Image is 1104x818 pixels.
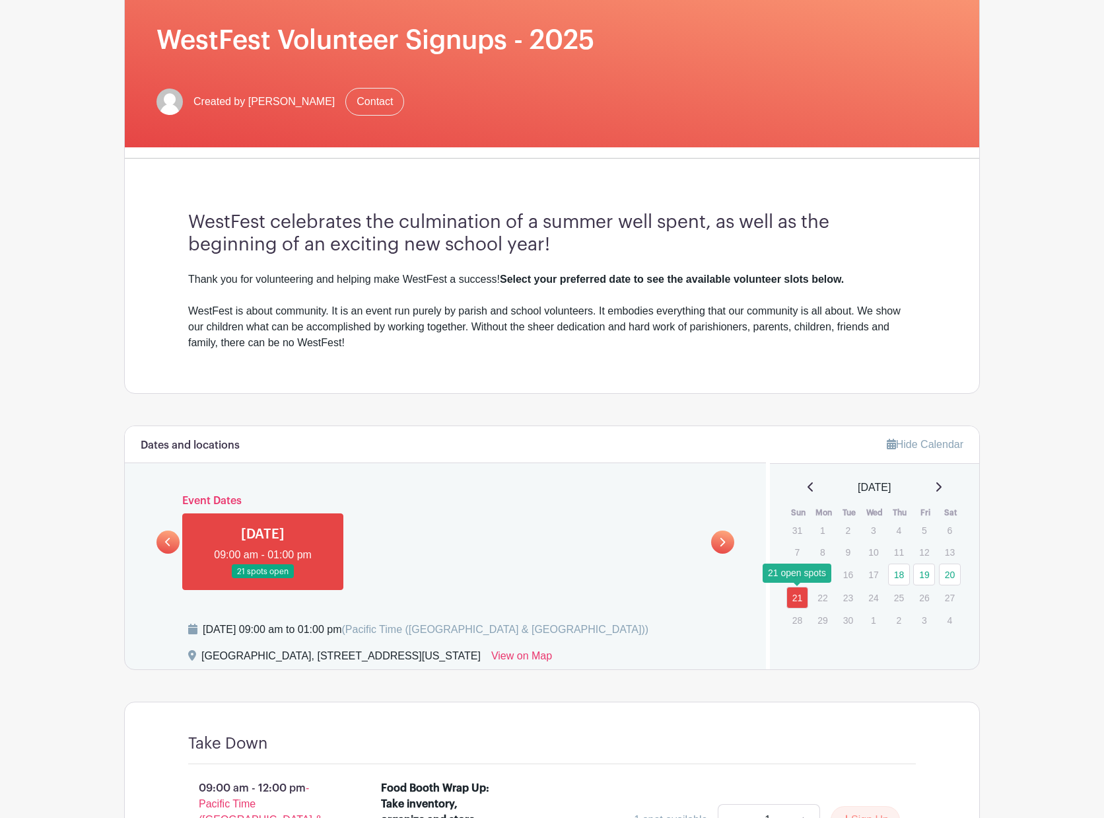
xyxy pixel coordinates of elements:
span: Created by [PERSON_NAME] [193,94,335,110]
p: 25 [888,587,910,608]
a: Contact [345,88,404,116]
div: [DATE] 09:00 am to 01:00 pm [203,622,648,638]
p: 6 [939,520,961,540]
p: 16 [837,564,859,585]
p: 13 [939,542,961,562]
h4: Take Down [188,734,267,753]
div: 21 open spots [763,564,831,583]
th: Fri [913,506,938,519]
p: 31 [786,520,808,540]
div: WestFest is about community. It is an event run purely by parish and school volunteers. It embodi... [188,303,916,351]
p: 24 [862,587,884,608]
h6: Dates and locations [141,439,240,452]
th: Sun [786,506,811,519]
p: 5 [913,520,935,540]
a: Hide Calendar [887,439,963,450]
p: 4 [888,520,910,540]
span: (Pacific Time ([GEOGRAPHIC_DATA] & [GEOGRAPHIC_DATA])) [341,624,648,635]
a: 18 [888,564,910,585]
p: 1 [862,610,884,630]
div: Thank you for volunteering and helping make WestFest a success! [188,272,916,287]
p: 27 [939,587,961,608]
h6: Event Dates [180,495,711,507]
p: 2 [837,520,859,540]
p: 3 [913,610,935,630]
p: 3 [862,520,884,540]
a: View on Map [491,648,552,669]
p: 7 [786,542,808,562]
p: 4 [939,610,961,630]
p: 2 [888,610,910,630]
p: 29 [811,610,833,630]
a: 21 [786,587,808,609]
span: [DATE] [858,480,891,496]
p: 11 [888,542,910,562]
p: 10 [862,542,884,562]
p: 28 [786,610,808,630]
th: Mon [811,506,837,519]
p: 17 [862,564,884,585]
h3: WestFest celebrates the culmination of a summer well spent, as well as the beginning of an exciti... [188,211,916,256]
p: 1 [811,520,833,540]
div: [GEOGRAPHIC_DATA], [STREET_ADDRESS][US_STATE] [201,648,481,669]
th: Thu [887,506,913,519]
p: 12 [913,542,935,562]
th: Sat [938,506,964,519]
a: 19 [913,564,935,585]
strong: Select your preferred date to see the available volunteer slots below. [500,274,844,285]
p: 30 [837,610,859,630]
th: Tue [837,506,862,519]
a: 20 [939,564,961,585]
img: default-ce2991bfa6775e67f084385cd625a349d9dcbb7a52a09fb2fda1e96e2d18dcdb.png [156,89,183,115]
th: Wed [862,506,887,519]
p: 9 [837,542,859,562]
p: 26 [913,587,935,608]
h1: WestFest Volunteer Signups - 2025 [156,24,948,56]
p: 23 [837,587,859,608]
p: 8 [811,542,833,562]
p: 22 [811,587,833,608]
